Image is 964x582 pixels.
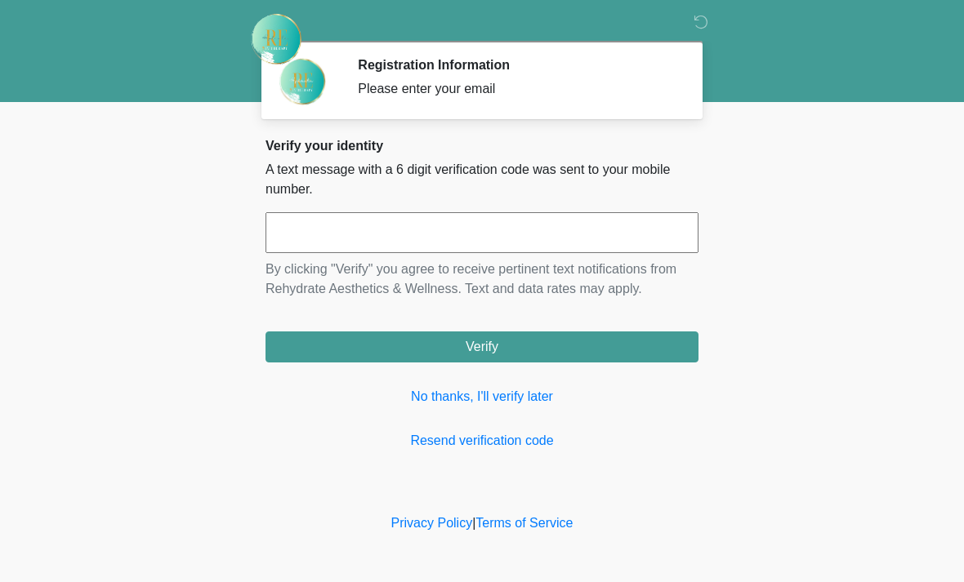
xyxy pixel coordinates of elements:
div: Please enter your email [358,79,674,99]
p: By clicking "Verify" you agree to receive pertinent text notifications from Rehydrate Aesthetics ... [266,260,698,299]
p: A text message with a 6 digit verification code was sent to your mobile number. [266,160,698,199]
img: Rehydrate Aesthetics & Wellness Logo [249,12,303,66]
a: Terms of Service [475,516,573,530]
button: Verify [266,331,698,362]
a: Privacy Policy [391,516,473,530]
a: | [472,516,475,530]
a: No thanks, I'll verify later [266,387,698,407]
img: Agent Avatar [278,57,327,106]
a: Resend verification code [266,431,698,451]
h2: Verify your identity [266,138,698,153]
